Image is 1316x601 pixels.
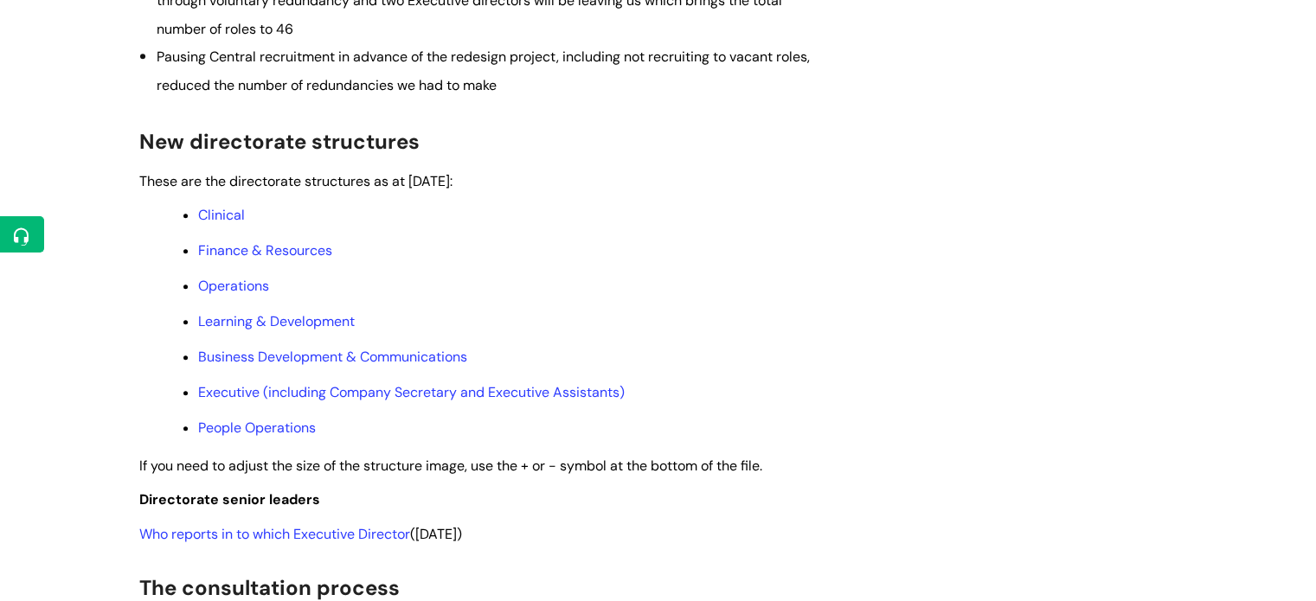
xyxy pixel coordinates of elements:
a: Who reports in to which Executive Director [139,525,410,543]
span: The consultation process [139,574,400,601]
a: Business Development & Communications [198,348,467,366]
a: Clinical [198,206,245,224]
span: Directorate senior leaders [139,490,320,508]
span: New directorate structures [139,128,420,155]
a: Learning & Development [198,312,355,330]
span: Pausing Central recruitment in advance of the redesign project, including not recruiting to vacan... [157,48,810,93]
span: If you need to adjust the size of the structure image, use the + or - symbol at the bottom of the... [139,457,762,475]
span: These are the directorate structures as at [DATE]: [139,172,453,190]
a: Operations [198,277,269,295]
a: People Operations [198,419,316,437]
a: Finance & Resources [198,241,332,259]
a: Executive (including Company Secretary and Executive Assistants) [198,383,625,401]
span: ([DATE]) [139,525,462,543]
